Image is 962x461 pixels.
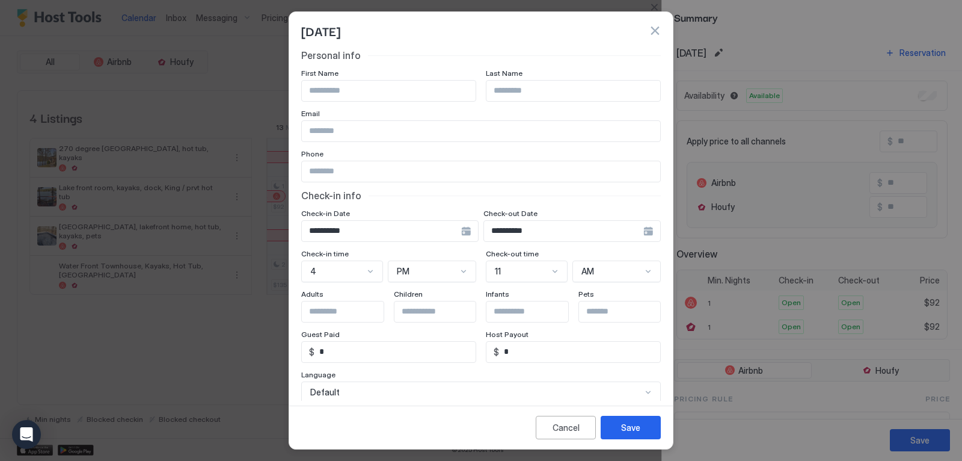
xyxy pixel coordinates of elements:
[394,289,423,299] span: Children
[302,161,660,182] input: Input Field
[301,149,323,158] span: Phone
[301,69,339,78] span: First Name
[314,342,476,362] input: Input Field
[486,249,539,258] span: Check-out time
[536,416,596,439] button: Cancel
[301,190,361,202] span: Check-in info
[578,289,594,299] span: Pets
[499,342,660,362] input: Input Field
[486,330,528,339] span: Host Payout
[581,266,594,277] span: AM
[301,49,361,61] span: Personal info
[495,266,501,277] span: 11
[301,109,320,118] span: Email
[310,266,316,277] span: 4
[301,22,340,40] span: [DATE]
[12,420,41,449] div: Open Intercom Messenger
[486,302,585,322] input: Input Field
[302,121,660,141] input: Input Field
[302,302,400,322] input: Input Field
[486,81,660,101] input: Input Field
[301,209,350,218] span: Check-in Date
[309,347,314,357] span: $
[601,416,661,439] button: Save
[302,81,476,101] input: Input Field
[301,370,335,379] span: Language
[486,69,522,78] span: Last Name
[621,421,640,434] div: Save
[397,266,409,277] span: PM
[579,302,678,322] input: Input Field
[301,289,323,299] span: Adults
[301,249,349,258] span: Check-in time
[486,289,509,299] span: Infants
[310,387,340,398] span: Default
[302,221,461,241] input: Input Field
[394,302,493,322] input: Input Field
[301,330,340,339] span: Guest Paid
[494,347,499,357] span: $
[484,221,643,241] input: Input Field
[553,421,580,434] div: Cancel
[483,209,538,218] span: Check-out Date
